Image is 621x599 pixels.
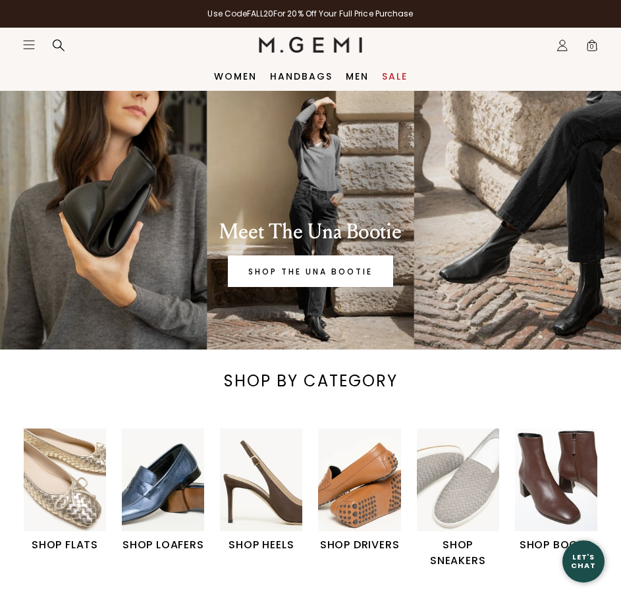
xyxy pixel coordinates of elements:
div: 3 / 6 [220,429,318,553]
a: Women [214,71,257,82]
div: 1 / 6 [24,429,122,553]
h1: SHOP DRIVERS [318,537,400,553]
span: 0 [585,41,599,55]
button: Open site menu [22,38,36,51]
a: SHOP BOOTS [515,429,597,553]
a: SHOP SNEAKERS [417,429,499,569]
h1: SHOP LOAFERS [122,537,204,553]
div: 2 / 6 [122,429,220,553]
h1: SHOP FLATS [24,537,106,553]
a: Men [346,71,369,82]
a: SHOP FLATS [24,429,106,553]
h1: SHOP HEELS [220,537,302,553]
div: Meet The Una Bootie [64,219,558,245]
h1: SHOP BOOTS [515,537,597,553]
a: Handbags [270,71,333,82]
div: 6 / 6 [515,429,613,553]
div: Let's Chat [562,553,605,569]
a: SHOP LOAFERS [122,429,204,553]
a: Banner primary button [228,255,393,287]
div: 5 / 6 [417,429,515,569]
a: Sale [382,71,408,82]
a: SHOP HEELS [220,429,302,553]
a: SHOP DRIVERS [318,429,400,553]
div: 4 / 6 [318,429,416,553]
h1: SHOP SNEAKERS [417,537,499,569]
img: M.Gemi [259,37,362,53]
strong: FALL20 [247,8,273,19]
